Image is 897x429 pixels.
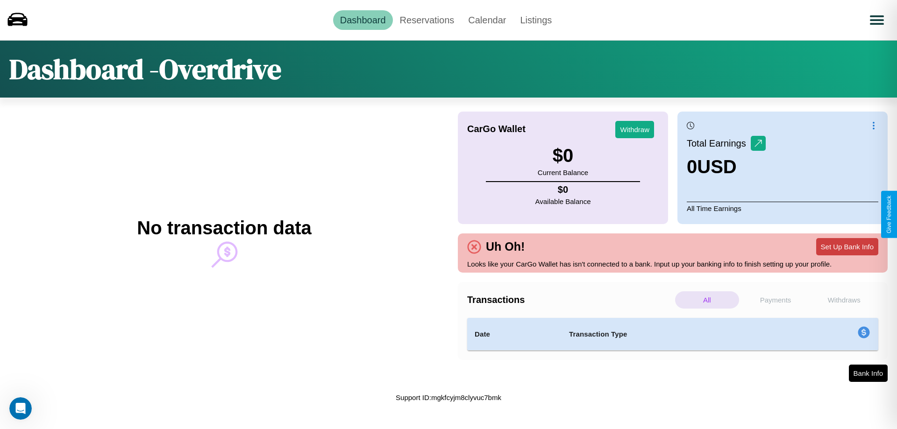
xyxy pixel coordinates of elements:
[687,135,751,152] p: Total Earnings
[538,145,588,166] h3: $ 0
[461,10,513,30] a: Calendar
[812,291,876,309] p: Withdraws
[137,218,311,239] h2: No transaction data
[816,238,878,255] button: Set Up Bank Info
[849,365,888,382] button: Bank Info
[9,397,32,420] iframe: Intercom live chat
[513,10,559,30] a: Listings
[864,7,890,33] button: Open menu
[396,391,501,404] p: Support ID: mgkfcyjm8clyvuc7bmk
[675,291,739,309] p: All
[9,50,281,88] h1: Dashboard - Overdrive
[481,240,529,253] h4: Uh Oh!
[535,184,591,195] h4: $ 0
[615,121,654,138] button: Withdraw
[538,166,588,179] p: Current Balance
[333,10,393,30] a: Dashboard
[687,202,878,215] p: All Time Earnings
[467,258,878,270] p: Looks like your CarGo Wallet has isn't connected to a bank. Input up your banking info to finish ...
[535,195,591,208] p: Available Balance
[467,124,526,134] h4: CarGo Wallet
[744,291,808,309] p: Payments
[475,329,554,340] h4: Date
[467,318,878,351] table: simple table
[687,156,766,177] h3: 0 USD
[393,10,462,30] a: Reservations
[886,196,892,233] div: Give Feedback
[467,295,673,305] h4: Transactions
[569,329,781,340] h4: Transaction Type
